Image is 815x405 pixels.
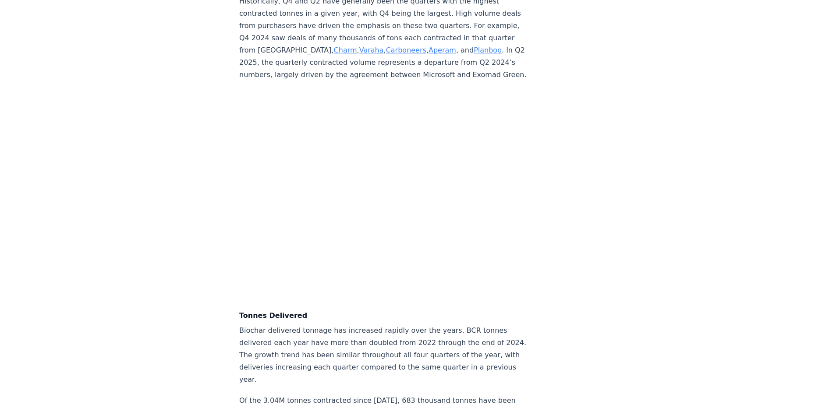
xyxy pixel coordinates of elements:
[239,324,529,386] p: Biochar delivered tonnage has increased rapidly over the years. BCR tonnes delivered each year ha...
[239,90,529,300] iframe: Stacked column chart
[239,310,529,321] h4: Tonnes Delivered
[474,46,502,54] a: Planboo
[429,46,456,54] a: Aperam
[386,46,426,54] a: Carboneers
[334,46,357,54] a: Charm
[359,46,384,54] a: Varaha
